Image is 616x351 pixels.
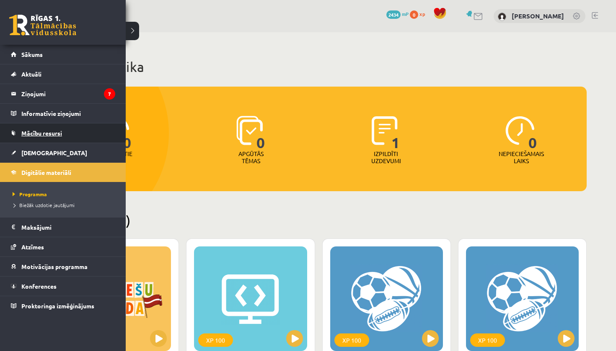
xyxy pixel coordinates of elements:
a: Mācību resursi [11,123,115,143]
a: [PERSON_NAME] [512,12,564,20]
i: 7 [104,88,115,100]
span: 0 [256,116,265,150]
span: 0 [123,116,132,150]
a: Proktoringa izmēģinājums [11,296,115,315]
a: Konferences [11,277,115,296]
span: 0 [528,116,537,150]
a: 0 xp [410,10,429,17]
div: XP 100 [470,333,505,347]
span: Motivācijas programma [21,263,88,270]
legend: Informatīvie ziņojumi [21,104,115,123]
span: 0 [410,10,418,19]
legend: Ziņojumi [21,84,115,103]
a: 2434 mP [386,10,409,17]
span: 1 [391,116,400,150]
a: Programma [10,190,117,198]
a: Maksājumi [11,218,115,237]
span: Proktoringa izmēģinājums [21,302,94,310]
span: Programma [10,191,47,197]
span: Biežāk uzdotie jautājumi [10,202,75,208]
span: Sākums [21,51,43,58]
a: Ziņojumi7 [11,84,115,103]
h2: Pieejamie (9) [50,212,587,228]
span: xp [419,10,425,17]
a: [DEMOGRAPHIC_DATA] [11,143,115,162]
a: Aktuāli [11,64,115,84]
span: Aktuāli [21,70,41,78]
img: icon-completed-tasks-ad58ae20a441b2904462921112bc710f1caf180af7a3daa7317a5a94f2d26646.svg [372,116,398,145]
span: [DEMOGRAPHIC_DATA] [21,149,87,156]
h1: Mana statistika [50,59,587,75]
img: icon-learned-topics-4a711ccc23c960034f471b6e78daf4a3bad4a20eaf4de84257b87e66633f6470.svg [236,116,263,145]
span: Konferences [21,282,57,290]
a: Sākums [11,45,115,64]
p: Nepieciešamais laiks [499,150,544,164]
img: Kristaps Slava [498,13,506,21]
a: Biežāk uzdotie jautājumi [10,201,117,209]
span: Mācību resursi [21,129,62,137]
legend: Maksājumi [21,218,115,237]
img: icon-clock-7be60019b62300814b6bd22b8e044499b485619524d84068768e800edab66f18.svg [505,116,535,145]
p: Izpildīti uzdevumi [370,150,402,164]
div: XP 100 [334,333,369,347]
span: Digitālie materiāli [21,169,71,176]
span: mP [402,10,409,17]
p: Apgūtās tēmas [235,150,267,164]
span: 2434 [386,10,401,19]
span: Atzīmes [21,243,44,251]
a: Motivācijas programma [11,257,115,276]
a: Rīgas 1. Tālmācības vidusskola [9,15,76,36]
a: Atzīmes [11,237,115,256]
a: Digitālie materiāli [11,163,115,182]
a: Informatīvie ziņojumi [11,104,115,123]
div: XP 100 [198,333,233,347]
